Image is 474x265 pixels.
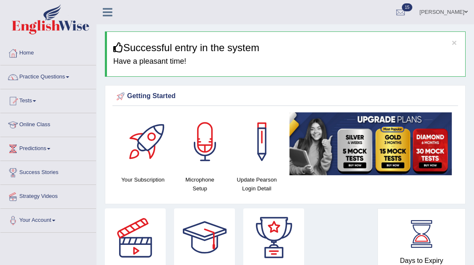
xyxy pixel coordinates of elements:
[0,113,96,134] a: Online Class
[232,175,281,193] h4: Update Pearson Login Detail
[113,57,459,66] h4: Have a pleasant time!
[115,90,456,103] div: Getting Started
[452,38,457,47] button: ×
[0,185,96,206] a: Strategy Videos
[176,175,224,193] h4: Microphone Setup
[113,42,459,53] h3: Successful entry in the system
[0,65,96,86] a: Practice Questions
[0,209,96,230] a: Your Account
[119,175,167,184] h4: Your Subscription
[0,137,96,158] a: Predictions
[0,89,96,110] a: Tests
[289,112,452,175] img: small5.jpg
[0,42,96,62] a: Home
[387,257,456,265] h4: Days to Expiry
[0,161,96,182] a: Success Stories
[402,3,412,11] span: 15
